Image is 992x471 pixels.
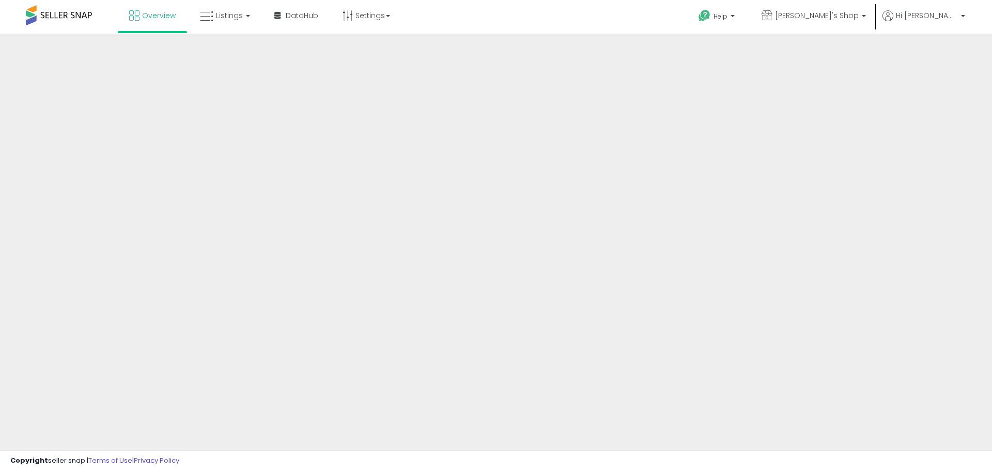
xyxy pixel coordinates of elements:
span: Hi [PERSON_NAME] [896,10,958,21]
div: seller snap | | [10,456,179,466]
span: Listings [216,10,243,21]
i: Get Help [698,9,711,22]
a: Privacy Policy [134,455,179,465]
a: Help [690,2,745,34]
span: [PERSON_NAME]'s Shop [775,10,859,21]
span: Overview [142,10,176,21]
span: Help [714,12,727,21]
a: Terms of Use [88,455,132,465]
strong: Copyright [10,455,48,465]
span: DataHub [286,10,318,21]
a: Hi [PERSON_NAME] [882,10,965,34]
